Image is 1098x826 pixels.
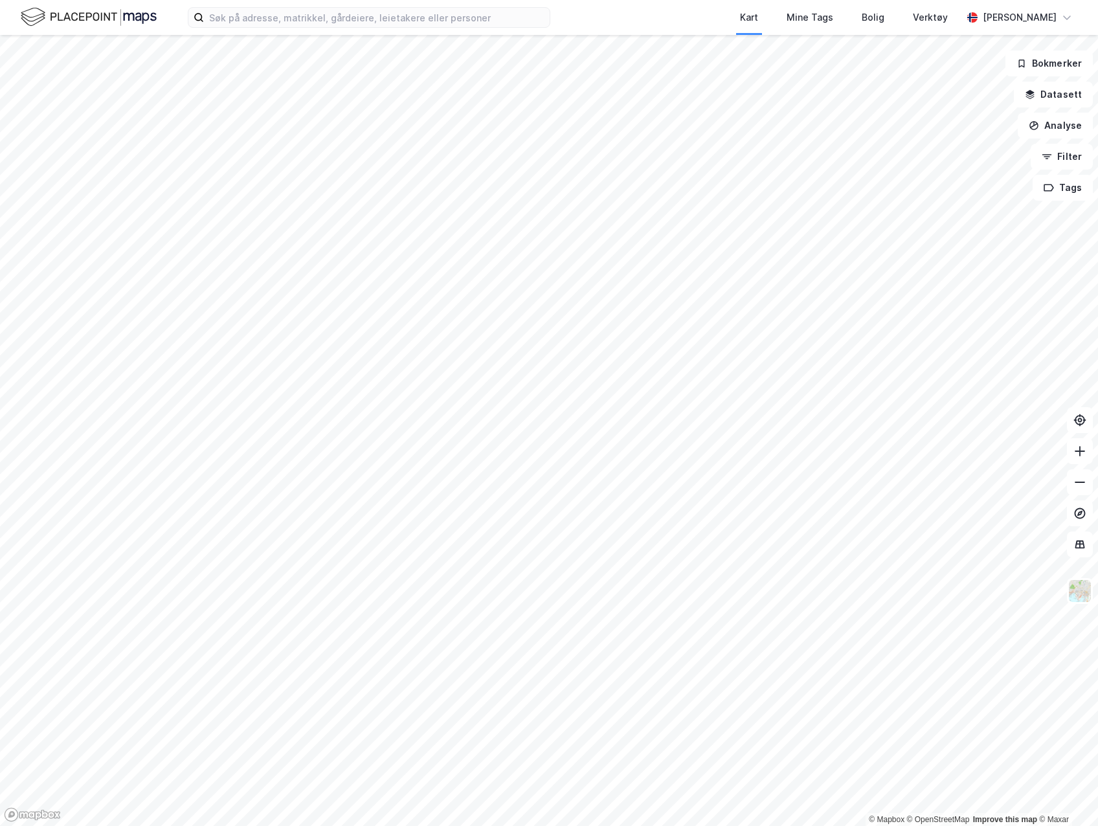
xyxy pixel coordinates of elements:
button: Tags [1033,175,1093,201]
div: [PERSON_NAME] [983,10,1057,25]
div: Kart [740,10,758,25]
a: Improve this map [973,815,1037,824]
button: Bokmerker [1005,50,1093,76]
button: Datasett [1014,82,1093,107]
div: Verktøy [913,10,948,25]
button: Filter [1031,144,1093,170]
a: OpenStreetMap [907,815,970,824]
a: Mapbox homepage [4,807,61,822]
a: Mapbox [869,815,904,824]
div: Mine Tags [787,10,833,25]
img: Z [1068,579,1092,603]
img: logo.f888ab2527a4732fd821a326f86c7f29.svg [21,6,157,28]
div: Bolig [862,10,884,25]
iframe: Chat Widget [1033,764,1098,826]
button: Analyse [1018,113,1093,139]
input: Søk på adresse, matrikkel, gårdeiere, leietakere eller personer [204,8,550,27]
